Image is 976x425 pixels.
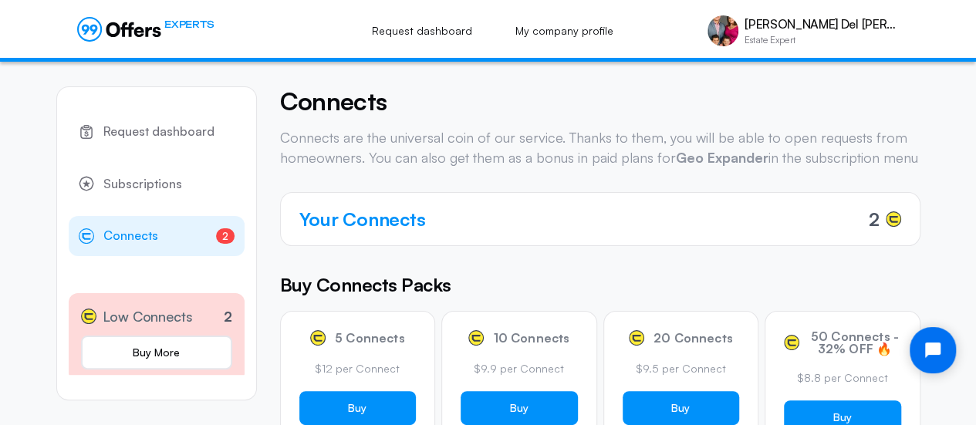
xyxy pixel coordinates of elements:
[103,305,193,328] span: Low Connects
[653,332,733,344] span: 20 Connects
[335,332,405,344] span: 5 Connects
[216,228,235,244] span: 2
[498,14,630,48] a: My company profile
[299,205,426,233] h4: Your Connects
[784,370,901,386] p: $8.8 per Connect
[461,391,578,425] button: Buy
[897,314,969,386] iframe: Tidio Chat
[299,391,417,425] button: Buy
[103,122,214,142] span: Request dashboard
[280,271,920,299] h5: Buy Connects Packs
[164,17,214,32] span: EXPERTS
[676,149,768,166] strong: Geo Expander
[103,174,182,194] span: Subscriptions
[869,205,880,233] span: 2
[77,17,214,42] a: EXPERTS
[224,306,232,327] p: 2
[708,15,738,46] img: Luis Del Valle
[461,361,578,376] p: $9.9 per Connect
[623,361,740,376] p: $9.5 per Connect
[745,17,899,32] p: [PERSON_NAME] Del [PERSON_NAME]
[69,164,245,204] a: Subscriptions
[103,226,158,246] span: Connects
[299,361,417,376] p: $12 per Connect
[355,14,489,48] a: Request dashboard
[69,216,245,256] a: Connects2
[81,336,232,369] a: Buy More
[809,330,901,355] span: 50 Connects - 32% OFF 🔥
[623,391,740,425] button: Buy
[493,332,569,344] span: 10 Connects
[280,128,920,167] p: Connects are the universal coin of our service. Thanks to them, you will be able to open requests...
[745,35,899,45] p: Estate Expert
[69,112,245,152] a: Request dashboard
[280,86,920,116] h4: Connects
